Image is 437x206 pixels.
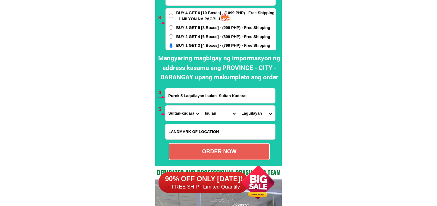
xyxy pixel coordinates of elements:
[165,106,202,121] select: Select province
[155,168,282,177] h2: Dedicated and professional consulting team
[169,14,173,18] input: BUY 4 GET 6 [10 Boxes] - (1099 PHP) - Free Shipping - 1 MILYON NA PAGBILI
[169,34,173,39] input: BUY 2 GET 4 [6 Boxes] - (899 PHP) - Free Shipping
[159,175,249,184] h6: 90% OFF ONLY [DATE]!
[157,54,282,82] h2: Mangyaring magbigay ng impormasyon ng address kasama ang PROVINCE - CITY - BARANGAY upang makumpl...
[238,106,275,121] select: Select commune
[176,34,270,40] span: BUY 2 GET 4 [6 Boxes] - (899 PHP) - Free Shipping
[159,184,249,190] h6: + FREE SHIP | Limited Quantily
[169,25,173,30] input: BUY 3 GET 5 [8 Boxes] - (999 PHP) - Free Shipping
[169,43,173,48] input: BUY 1 GET 3 [4 Boxes] - (799 PHP) - Free Shipping
[176,25,270,31] span: BUY 3 GET 5 [8 Boxes] - (999 PHP) - Free Shipping
[158,14,165,22] h6: 3
[158,106,165,113] h6: 5
[176,43,270,49] span: BUY 1 GET 3 [4 Boxes] - (799 PHP) - Free Shipping
[169,147,269,156] div: ORDER NOW
[165,124,275,139] input: Input LANDMARKOFLOCATION
[202,106,238,121] select: Select district
[158,89,165,97] h6: 4
[165,88,275,103] input: Input address
[176,10,276,22] span: BUY 4 GET 6 [10 Boxes] - (1099 PHP) - Free Shipping - 1 MILYON NA PAGBILI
